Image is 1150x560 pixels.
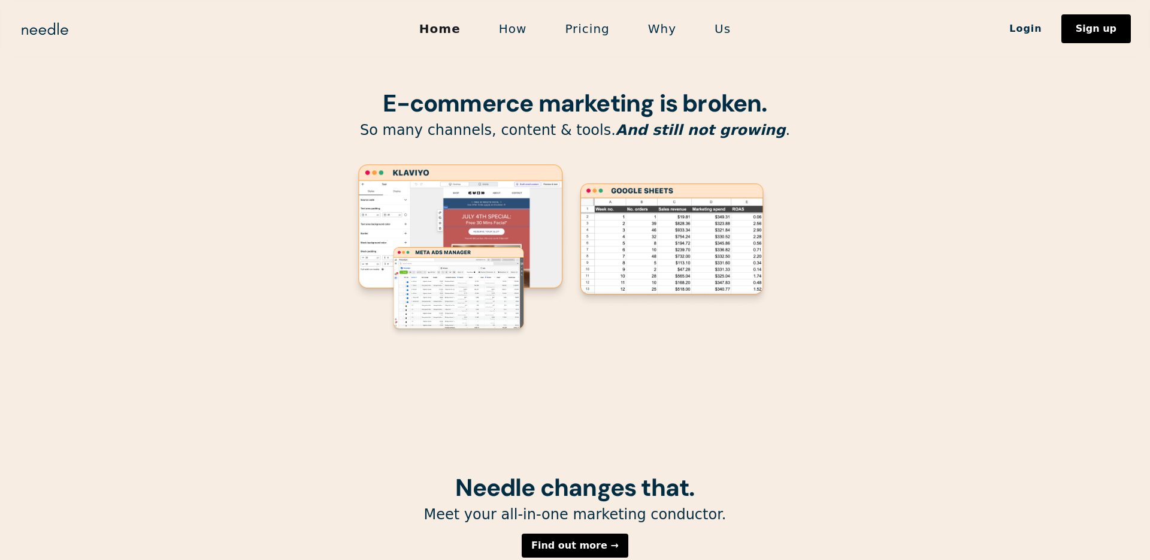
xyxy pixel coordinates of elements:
a: Pricing [546,16,628,41]
a: Why [629,16,695,41]
a: Find out more → [522,534,628,558]
a: Login [990,19,1061,39]
div: Sign up [1076,24,1116,34]
div: Find out more → [531,541,619,550]
em: And still not growing [616,122,786,139]
p: Meet your all-in-one marketing conductor. [270,505,880,524]
a: How [480,16,546,41]
strong: Needle changes that. [455,472,694,503]
strong: E-commerce marketing is broken. [383,88,767,119]
a: Home [400,16,480,41]
a: Sign up [1061,14,1131,43]
a: Us [695,16,750,41]
p: So many channels, content & tools. . [270,121,880,140]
